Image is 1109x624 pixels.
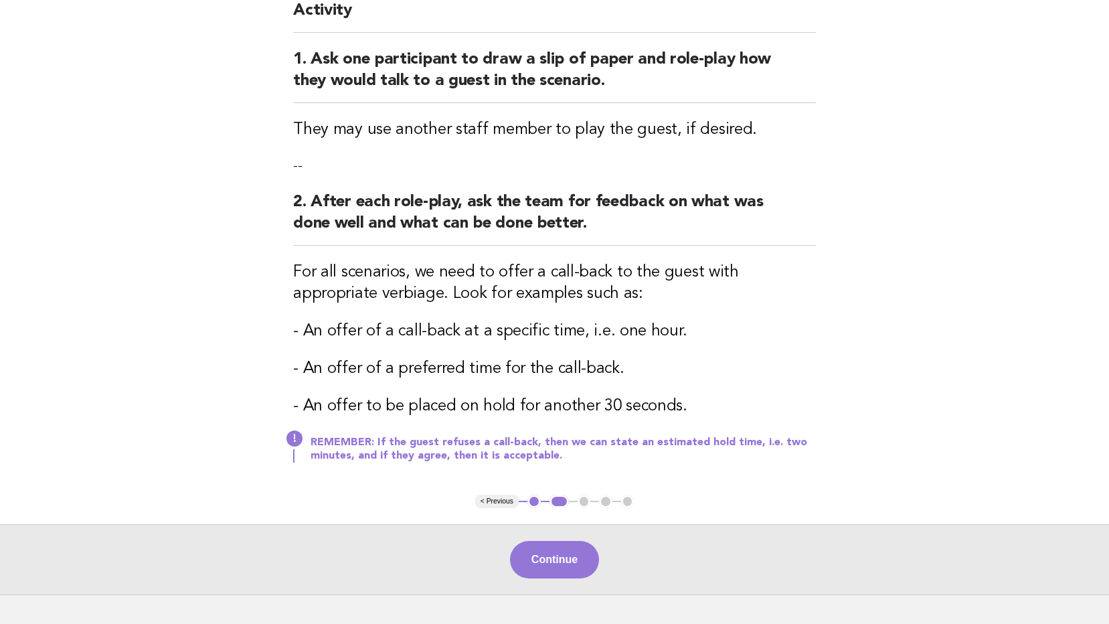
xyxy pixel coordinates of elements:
p: REMEMBER: If the guest refuses a call-back, then we can state an estimated hold time, i.e. two mi... [311,436,816,463]
h3: - An offer of a call-back at a specific time, i.e. one hour. [293,321,816,342]
h3: They may use another staff member to play the guest, if desired. [293,119,816,141]
h3: - An offer of a preferred time for the call-back. [293,358,816,380]
button: 2 [549,495,569,508]
h3: - An offer to be placed on hold for another 30 seconds. [293,396,816,417]
button: Continue [510,541,599,578]
h2: 2. After each role-play, ask the team for feedback on what was done well and what can be done bet... [293,191,816,246]
button: < Previous [475,495,519,508]
h3: For all scenarios, we need to offer a call-back to the guest with appropriate verbiage. Look for ... [293,262,816,305]
p: -- [293,157,816,175]
h2: 1. Ask one participant to draw a slip of paper and role-play how they would talk to a guest in th... [293,49,816,103]
button: 1 [527,495,541,508]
